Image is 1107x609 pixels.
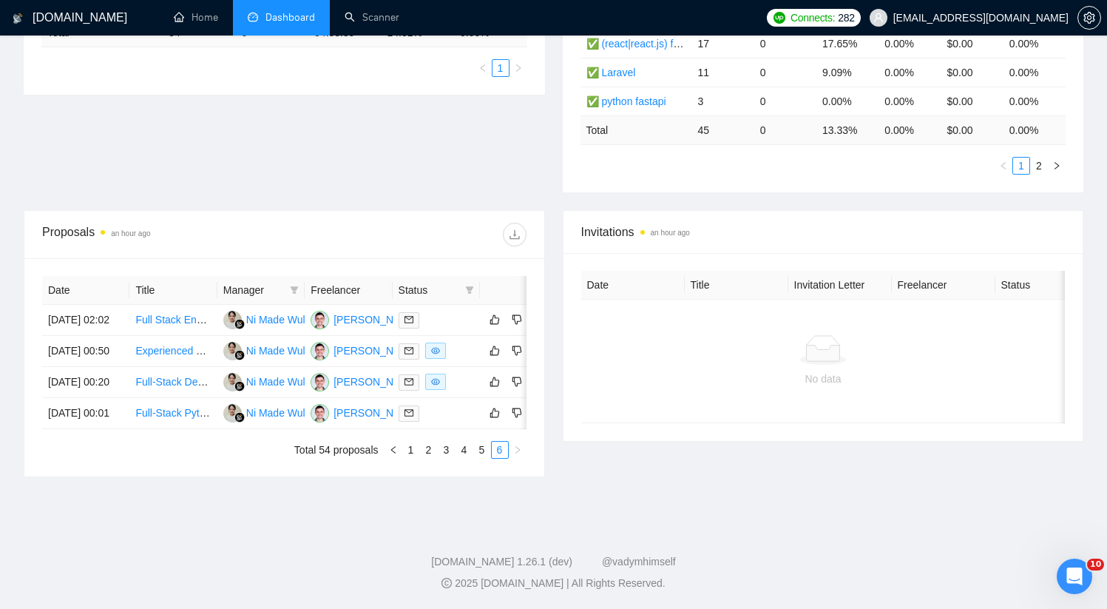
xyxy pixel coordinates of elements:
[385,441,402,459] li: Previous Page
[311,406,419,418] a: EP[PERSON_NAME]
[509,441,527,459] button: right
[602,556,676,568] a: @vadymhimself
[404,408,413,417] span: mail
[1003,87,1066,115] td: 0.00%
[223,282,284,298] span: Manager
[223,404,242,423] img: NM
[788,271,892,300] th: Invitation Letter
[246,405,334,421] div: Ni Made Wulandari
[510,59,527,77] button: right
[773,12,785,24] img: upwork-logo.png
[508,342,526,360] button: dislike
[431,556,572,568] a: [DOMAIN_NAME] 1.26.1 (dev)
[691,58,754,87] td: 11
[1078,12,1100,24] span: setting
[509,441,527,459] li: Next Page
[223,311,242,329] img: NM
[816,115,879,144] td: 13.33 %
[1003,29,1066,58] td: 0.00%
[999,161,1008,170] span: left
[439,442,455,458] a: 3
[234,350,245,360] img: gigradar-bm.png
[234,319,245,329] img: gigradar-bm.png
[492,59,510,77] li: 1
[995,271,1099,300] th: Status
[399,282,459,298] span: Status
[402,441,420,459] li: 1
[311,344,419,356] a: EP[PERSON_NAME]
[510,59,527,77] li: Next Page
[246,312,334,328] div: Ni Made Wulandari
[135,345,331,357] a: Experienced Backend Dev for Marketplace
[42,336,129,367] td: [DATE] 00:50
[334,374,419,390] div: [PERSON_NAME]
[345,11,399,24] a: searchScanner
[129,305,217,336] td: Full Stack Engineer (Azure, Kubernetes, Python, React)
[420,441,438,459] li: 2
[508,311,526,329] button: dislike
[234,412,245,423] img: gigradar-bm.png
[456,441,473,459] li: 4
[42,223,284,246] div: Proposals
[1013,158,1029,174] a: 1
[431,346,440,355] span: eye
[223,344,334,356] a: NMNi Made Wulandari
[816,58,879,87] td: 9.09%
[512,345,522,357] span: dislike
[129,276,217,305] th: Title
[311,313,419,325] a: EP[PERSON_NAME]
[512,314,522,326] span: dislike
[42,305,129,336] td: [DATE] 02:02
[586,95,666,107] a: ✅ python fastapi
[490,345,500,357] span: like
[492,60,509,76] a: 1
[135,376,536,388] a: Full-Stack Developer (Pixel-Perfect Frontend & Scalable Backend) For Fintech Platform
[129,398,217,429] td: Full-Stack Python AI Developer
[474,442,490,458] a: 5
[879,29,941,58] td: 0.00%
[311,375,419,387] a: EP[PERSON_NAME]
[691,87,754,115] td: 3
[290,286,299,295] span: filter
[941,87,1003,115] td: $0.00
[403,442,419,458] a: 1
[135,407,279,419] a: Full-Stack Python AI Developer
[305,276,392,305] th: Freelancer
[816,29,879,58] td: 17.65%
[389,445,398,454] span: left
[754,115,816,144] td: 0
[431,377,440,386] span: eye
[754,87,816,115] td: 0
[1077,6,1101,30] button: setting
[246,343,334,359] div: Ni Made Wulandari
[294,441,379,459] li: Total 54 proposals
[691,115,754,144] td: 45
[334,405,419,421] div: [PERSON_NAME]
[13,7,23,30] img: logo
[838,10,854,26] span: 282
[287,279,302,301] span: filter
[223,375,334,387] a: NMNi Made Wulandari
[586,38,708,50] a: ✅ (react|react.js) frontend
[217,276,305,305] th: Manager
[508,404,526,422] button: dislike
[311,311,329,329] img: EP
[490,314,500,326] span: like
[941,58,1003,87] td: $0.00
[311,404,329,423] img: EP
[135,314,391,326] a: Full Stack Engineer (Azure, Kubernetes, Python, React)
[473,441,491,459] li: 5
[248,12,258,22] span: dashboard
[465,286,474,295] span: filter
[223,373,242,391] img: NM
[581,223,1066,241] span: Invitations
[462,279,477,301] span: filter
[879,87,941,115] td: 0.00%
[311,373,329,391] img: EP
[1003,115,1066,144] td: 0.00 %
[512,407,522,419] span: dislike
[879,58,941,87] td: 0.00%
[223,313,334,325] a: NMNi Made Wulandari
[474,59,492,77] li: Previous Page
[1030,157,1048,175] li: 2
